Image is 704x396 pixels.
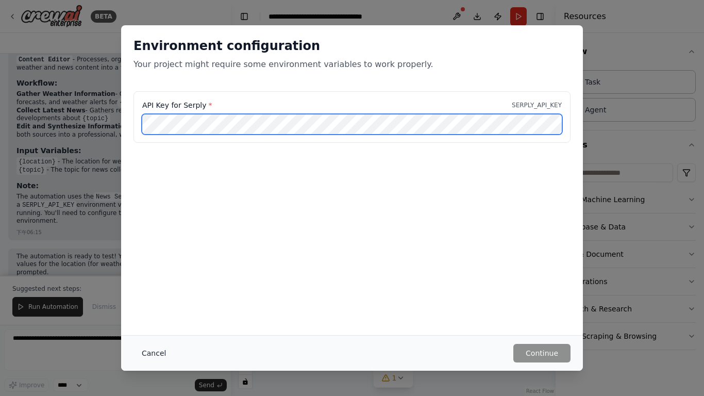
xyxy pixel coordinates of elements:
label: API Key for Serply [142,100,212,110]
p: Your project might require some environment variables to work properly. [133,58,571,71]
button: Cancel [133,344,174,362]
h2: Environment configuration [133,38,571,54]
p: SERPLY_API_KEY [512,101,562,109]
button: Continue [513,344,571,362]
